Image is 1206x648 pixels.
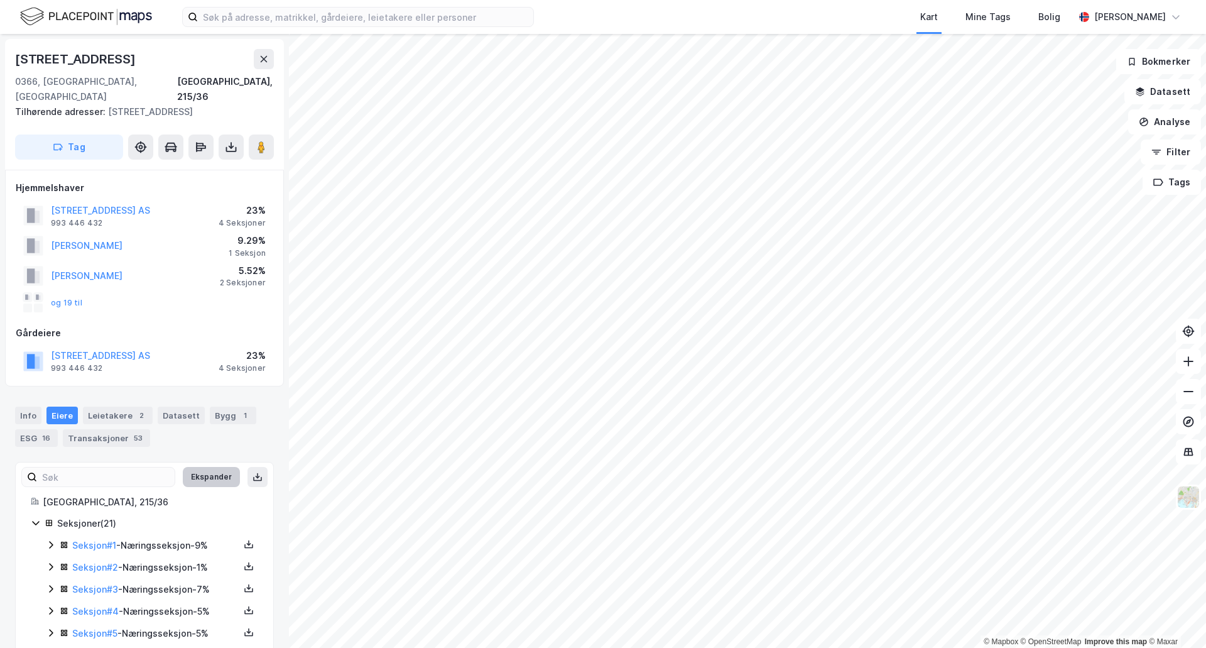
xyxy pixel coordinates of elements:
a: OpenStreetMap [1021,637,1082,646]
div: Leietakere [83,407,153,424]
button: Tag [15,135,123,160]
div: Seksjoner ( 21 ) [57,516,258,531]
img: Z [1176,485,1200,509]
div: - Næringsseksjon - 7% [72,582,239,597]
div: Datasett [158,407,205,424]
div: 53 [131,432,145,444]
div: [GEOGRAPHIC_DATA], 215/36 [177,74,274,104]
div: 16 [40,432,53,444]
input: Søk [37,468,175,486]
button: Bokmerker [1116,49,1201,74]
div: [STREET_ADDRESS] [15,49,138,69]
div: - Næringsseksjon - 5% [72,626,239,641]
div: Hjemmelshaver [16,180,273,195]
div: - Næringsseksjon - 9% [72,538,239,553]
div: 2 Seksjoner [220,278,266,288]
div: [STREET_ADDRESS] [15,104,264,119]
div: 9.29% [229,233,266,248]
div: 993 446 432 [51,363,102,373]
a: Improve this map [1085,637,1147,646]
div: 5.52% [220,263,266,278]
div: Info [15,407,41,424]
button: Analyse [1128,109,1201,135]
iframe: Chat Widget [1143,588,1206,648]
div: Eiere [46,407,78,424]
div: - Næringsseksjon - 5% [72,604,239,619]
div: Transaksjoner [63,429,150,447]
button: Ekspander [183,467,240,487]
div: Kontrollprogram for chat [1143,588,1206,648]
div: Bolig [1038,9,1060,25]
div: - Næringsseksjon - 1% [72,560,239,575]
div: 4 Seksjoner [219,363,266,373]
a: Seksjon#3 [72,584,118,595]
img: logo.f888ab2527a4732fd821a326f86c7f29.svg [20,6,152,28]
a: Seksjon#5 [72,628,117,639]
a: Seksjon#4 [72,606,119,617]
input: Søk på adresse, matrikkel, gårdeiere, leietakere eller personer [198,8,533,26]
div: Mine Tags [965,9,1011,25]
div: [PERSON_NAME] [1094,9,1166,25]
div: Gårdeiere [16,326,273,341]
div: ESG [15,429,58,447]
div: 993 446 432 [51,218,102,228]
div: Kart [920,9,938,25]
div: Bygg [210,407,256,424]
div: 0366, [GEOGRAPHIC_DATA], [GEOGRAPHIC_DATA] [15,74,177,104]
button: Datasett [1124,79,1201,104]
div: 4 Seksjoner [219,218,266,228]
div: 2 [135,409,148,422]
div: 1 [239,409,251,422]
a: Mapbox [984,637,1018,646]
div: 23% [219,203,266,218]
div: 23% [219,348,266,363]
button: Tags [1143,170,1201,195]
span: Tilhørende adresser: [15,106,108,117]
button: Filter [1141,140,1201,165]
a: Seksjon#1 [72,540,116,551]
a: Seksjon#2 [72,562,118,573]
div: 1 Seksjon [229,248,266,258]
div: [GEOGRAPHIC_DATA], 215/36 [43,495,258,510]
